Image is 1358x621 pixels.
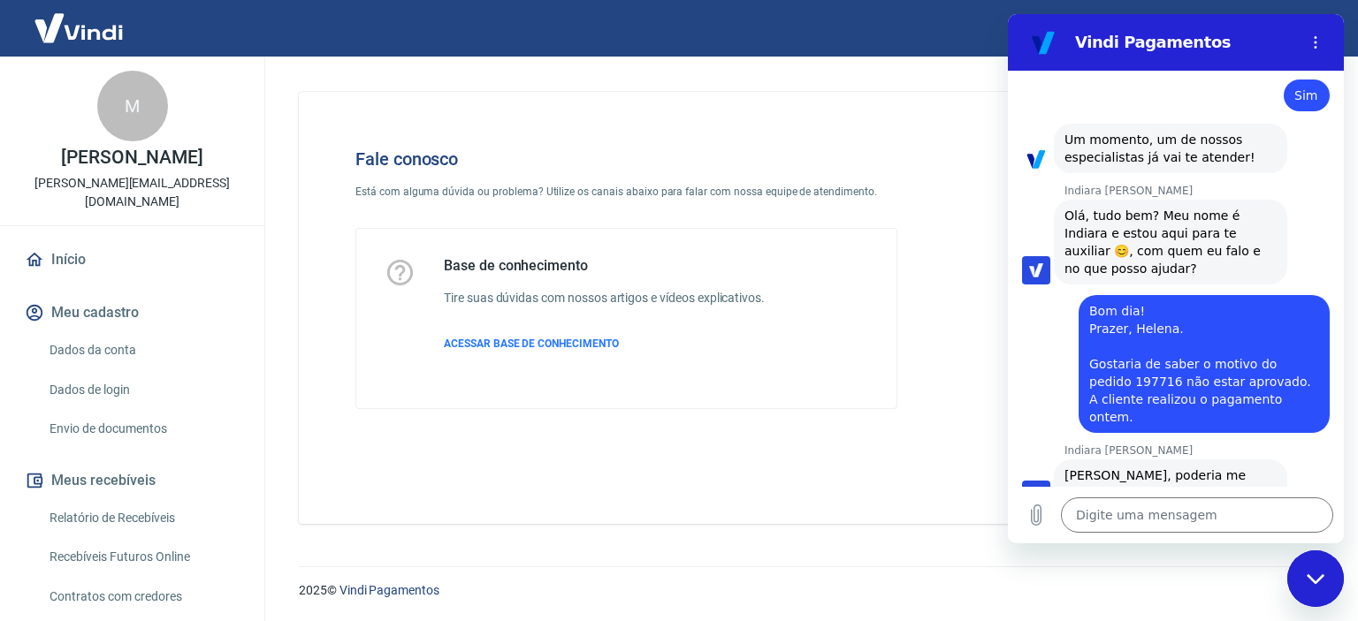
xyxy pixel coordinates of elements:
[21,293,243,332] button: Meu cadastro
[14,174,250,211] p: [PERSON_NAME][EMAIL_ADDRESS][DOMAIN_NAME]
[1273,12,1337,45] button: Sair
[339,583,439,597] a: Vindi Pagamentos
[355,184,897,200] p: Está com alguma dúvida ou problema? Utilize os canais abaixo para falar com nossa equipe de atend...
[1008,14,1344,543] iframe: Janela de mensagens
[42,372,243,408] a: Dados de login
[444,337,619,350] span: ACESSAR BASE DE CONHECIMENTO
[42,579,243,615] a: Contratos com credores
[42,332,243,368] a: Dados da conta
[355,148,897,170] h4: Fale conosco
[21,1,136,55] img: Vindi
[42,500,243,536] a: Relatório de Recebíveis
[21,461,243,500] button: Meus recebíveis
[97,71,168,141] div: M
[21,240,243,279] a: Início
[1287,550,1344,607] iframe: Botão para iniciar a janela de mensagens, 1 mensagem não lida
[444,289,765,307] h6: Tire suas dúvidas com nossos artigos e vídeos explicativos.
[444,257,765,275] h5: Base de conhecimento
[61,148,202,167] p: [PERSON_NAME]
[299,581,1316,600] p: 2025 ©
[444,336,765,352] a: ACESSAR BASE DE CONHECIMENTO
[42,411,243,447] a: Envio de documentos
[973,120,1241,356] img: Fale conosco
[42,539,243,575] a: Recebíveis Futuros Online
